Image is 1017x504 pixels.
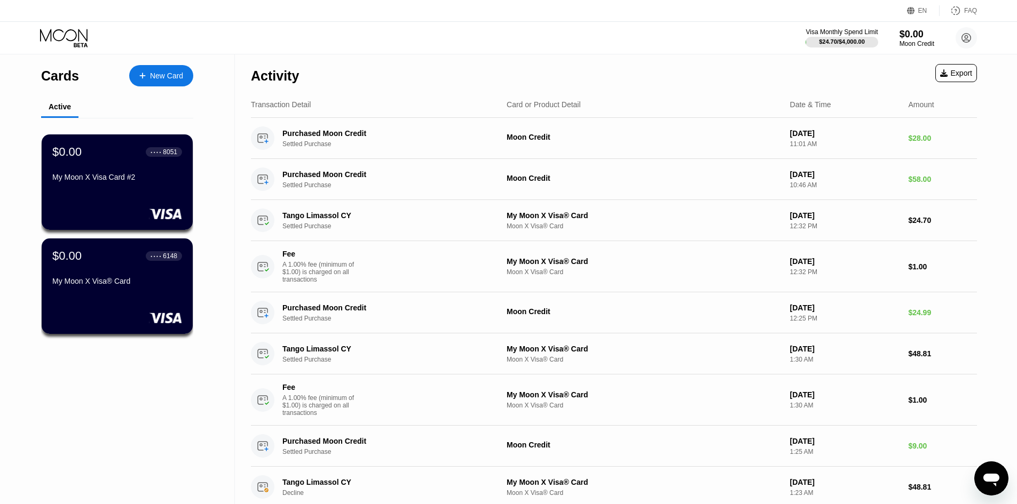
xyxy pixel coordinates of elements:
[790,356,900,363] div: 1:30 AM
[282,250,357,258] div: Fee
[908,483,977,491] div: $48.81
[940,5,977,16] div: FAQ
[908,308,977,317] div: $24.99
[52,173,182,181] div: My Moon X Visa Card #2
[507,478,782,486] div: My Moon X Visa® Card
[940,69,972,77] div: Export
[908,100,934,109] div: Amount
[790,129,900,138] div: [DATE]
[790,100,831,109] div: Date & Time
[507,307,782,316] div: Moon Credit
[790,268,900,276] div: 12:32 PM
[790,345,900,353] div: [DATE]
[790,390,900,399] div: [DATE]
[900,29,934,40] div: $0.00
[790,170,900,179] div: [DATE]
[908,175,977,183] div: $58.00
[282,170,490,179] div: Purchased Moon Credit
[507,268,782,276] div: Moon X Visa® Card
[790,489,900,497] div: 1:23 AM
[282,394,362,417] div: A 1.00% fee (minimum of $1.00) is charged on all transactions
[918,7,927,14] div: EN
[282,261,362,283] div: A 1.00% fee (minimum of $1.00) is charged on all transactions
[282,345,490,353] div: Tango Limassol CY
[908,262,977,271] div: $1.00
[507,489,782,497] div: Moon X Visa® Card
[908,216,977,225] div: $24.70
[282,222,505,230] div: Settled Purchase
[251,426,977,467] div: Purchased Moon CreditSettled PurchaseMoon Credit[DATE]1:25 AM$9.00
[282,129,490,138] div: Purchased Moon Credit
[251,292,977,333] div: Purchased Moon CreditSettled PurchaseMoon Credit[DATE]12:25 PM$24.99
[282,356,505,363] div: Settled Purchase
[42,238,193,334] div: $0.00● ● ● ●6148My Moon X Visa® Card
[129,65,193,86] div: New Card
[790,402,900,409] div: 1:30 AM
[251,118,977,159] div: Purchased Moon CreditSettled PurchaseMoon Credit[DATE]11:01 AM$28.00
[819,38,865,45] div: $24.70 / $4,000.00
[790,478,900,486] div: [DATE]
[282,448,505,455] div: Settled Purchase
[41,68,79,84] div: Cards
[790,303,900,312] div: [DATE]
[251,200,977,241] div: Tango Limassol CYSettled PurchaseMy Moon X Visa® CardMoon X Visa® Card[DATE]12:32 PM$24.70
[935,64,977,82] div: Export
[52,249,82,263] div: $0.00
[507,441,782,449] div: Moon Credit
[507,345,782,353] div: My Moon X Visa® Card
[49,102,71,111] div: Active
[507,390,782,399] div: My Moon X Visa® Card
[282,303,490,312] div: Purchased Moon Credit
[507,174,782,182] div: Moon Credit
[908,134,977,142] div: $28.00
[806,28,878,36] div: Visa Monthly Spend Limit
[790,257,900,266] div: [DATE]
[282,181,505,189] div: Settled Purchase
[507,100,581,109] div: Card or Product Detail
[790,448,900,455] div: 1:25 AM
[908,349,977,358] div: $48.81
[282,437,490,445] div: Purchased Moon Credit
[790,315,900,322] div: 12:25 PM
[150,71,183,81] div: New Card
[507,222,782,230] div: Moon X Visa® Card
[908,396,977,404] div: $1.00
[282,315,505,322] div: Settled Purchase
[900,29,934,47] div: $0.00Moon Credit
[282,140,505,148] div: Settled Purchase
[251,159,977,200] div: Purchased Moon CreditSettled PurchaseMoon Credit[DATE]10:46 AM$58.00
[964,7,977,14] div: FAQ
[282,489,505,497] div: Decline
[790,211,900,220] div: [DATE]
[507,133,782,141] div: Moon Credit
[908,442,977,450] div: $9.00
[251,374,977,426] div: FeeA 1.00% fee (minimum of $1.00) is charged on all transactionsMy Moon X Visa® CardMoon X Visa® ...
[507,356,782,363] div: Moon X Visa® Card
[42,134,193,230] div: $0.00● ● ● ●8051My Moon X Visa Card #2
[151,150,161,154] div: ● ● ● ●
[52,277,182,285] div: My Moon X Visa® Card
[282,211,490,220] div: Tango Limassol CY
[900,40,934,47] div: Moon Credit
[163,148,177,156] div: 8051
[790,181,900,189] div: 10:46 AM
[790,140,900,148] div: 11:01 AM
[282,478,490,486] div: Tango Limassol CY
[507,257,782,266] div: My Moon X Visa® Card
[907,5,940,16] div: EN
[251,100,311,109] div: Transaction Detail
[251,241,977,292] div: FeeA 1.00% fee (minimum of $1.00) is charged on all transactionsMy Moon X Visa® CardMoon X Visa® ...
[52,145,82,159] div: $0.00
[974,461,1008,495] iframe: Кнопка запуска окна обмена сообщениями
[507,402,782,409] div: Moon X Visa® Card
[507,211,782,220] div: My Moon X Visa® Card
[163,252,177,260] div: 6148
[282,383,357,391] div: Fee
[790,437,900,445] div: [DATE]
[790,222,900,230] div: 12:32 PM
[806,28,878,47] div: Visa Monthly Spend Limit$24.70/$4,000.00
[151,254,161,258] div: ● ● ● ●
[251,68,299,84] div: Activity
[251,333,977,374] div: Tango Limassol CYSettled PurchaseMy Moon X Visa® CardMoon X Visa® Card[DATE]1:30 AM$48.81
